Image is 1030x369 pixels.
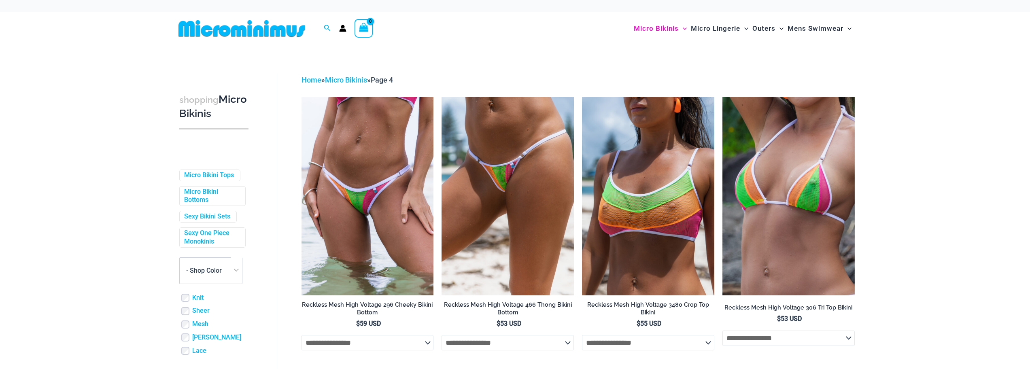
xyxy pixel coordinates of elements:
a: Sexy Bikini Sets [184,212,230,221]
span: Page 4 [371,76,393,84]
span: Menu Toggle [843,18,852,39]
h2: Reckless Mesh High Voltage 3480 Crop Top Bikini [582,301,714,316]
a: Reckless Mesh High Voltage 3480 Crop Top 01Reckless Mesh High Voltage 3480 Crop Top 02Reckless Me... [582,97,714,295]
h2: Reckless Mesh High Voltage 466 Thong Bikini Bottom [442,301,574,316]
a: View Shopping Cart, empty [355,19,373,38]
a: Search icon link [324,23,331,34]
a: [PERSON_NAME] [192,333,241,342]
a: Reckless Mesh High Voltage 466 Thong Bikini Bottom [442,301,574,319]
span: Menu Toggle [740,18,748,39]
a: Micro Bikini Tops [184,171,234,180]
a: OutersMenu ToggleMenu Toggle [750,16,786,41]
bdi: 53 USD [497,320,521,327]
a: Home [302,76,321,84]
img: Reckless Mesh High Voltage 306 Tri Top 01 [722,97,855,295]
span: $ [777,315,781,322]
a: Micro Bikinis [325,76,367,84]
a: Micro Bikini Bottoms [184,188,239,205]
a: Knit [192,294,204,302]
img: Reckless Mesh High Voltage 466 Thong 01 [442,97,574,295]
bdi: 59 USD [356,320,381,327]
span: » » [302,76,393,84]
a: Account icon link [339,25,346,32]
span: $ [637,320,640,327]
a: Reckless Mesh High Voltage 306 Tri Top Bikini [722,304,855,314]
a: Micro LingerieMenu ToggleMenu Toggle [689,16,750,41]
img: Reckless Mesh High Voltage 3480 Crop Top 01 [582,97,714,295]
a: Reckless Mesh High Voltage 306 Tri Top 01Reckless Mesh High Voltage 306 Tri Top 466 Thong 04Reckl... [722,97,855,295]
img: MM SHOP LOGO FLAT [175,19,308,38]
span: Micro Lingerie [691,18,740,39]
a: Sexy One Piece Monokinis [184,229,239,246]
a: Sheer [192,307,210,315]
bdi: 53 USD [777,315,802,322]
a: Mens SwimwearMenu ToggleMenu Toggle [786,16,854,41]
span: Menu Toggle [775,18,784,39]
a: Reckless Mesh High Voltage 466 Thong 01Reckless Mesh High Voltage 3480 Crop Top 466 Thong 01Reckl... [442,97,574,295]
span: Micro Bikinis [634,18,679,39]
span: - Shop Color [179,257,242,284]
a: Reckless Mesh High Voltage 296 Cheeky Bikini Bottom [302,301,434,319]
a: Reckless Mesh High Voltage 3480 Crop Top Bikini [582,301,714,319]
a: Reckless Mesh High Voltage 296 Cheeky 01Reckless Mesh High Voltage 3480 Crop Top 296 Cheeky 04Rec... [302,97,434,295]
span: - Shop Color [186,267,222,274]
a: Lace [192,347,206,355]
span: - Shop Color [180,258,242,284]
span: Outers [752,18,775,39]
a: Micro BikinisMenu ToggleMenu Toggle [632,16,689,41]
span: shopping [179,95,219,105]
span: Mens Swimwear [788,18,843,39]
img: Reckless Mesh High Voltage 296 Cheeky 01 [302,97,434,295]
h3: Micro Bikinis [179,93,248,121]
span: Menu Toggle [679,18,687,39]
h2: Reckless Mesh High Voltage 306 Tri Top Bikini [722,304,855,312]
a: Mesh [192,320,208,329]
bdi: 55 USD [637,320,661,327]
nav: Site Navigation [631,15,855,42]
span: $ [497,320,500,327]
span: $ [356,320,360,327]
h2: Reckless Mesh High Voltage 296 Cheeky Bikini Bottom [302,301,434,316]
